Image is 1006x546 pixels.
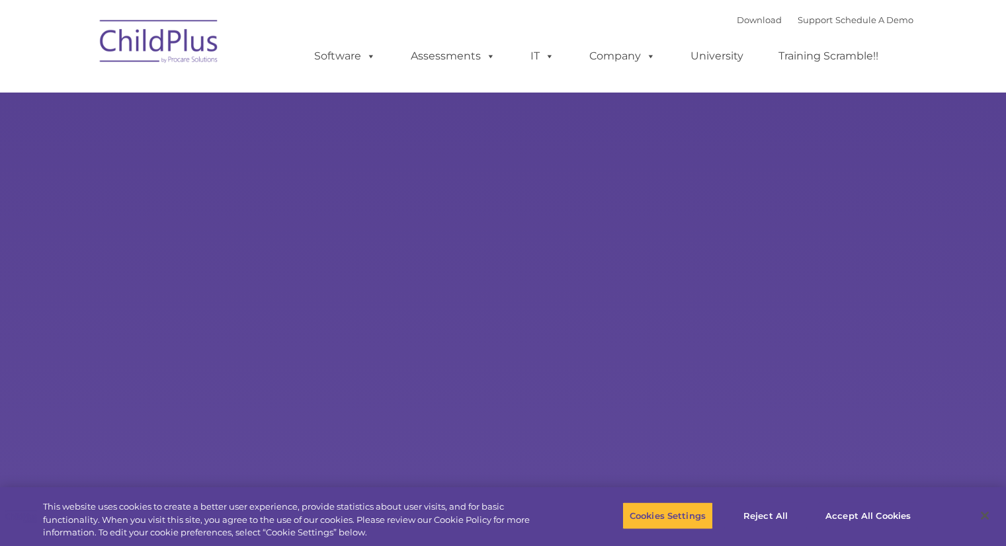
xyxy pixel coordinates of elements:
a: IT [517,43,567,69]
a: Schedule A Demo [835,15,913,25]
a: Training Scramble!! [765,43,892,69]
a: Software [301,43,389,69]
font: | [737,15,913,25]
a: University [677,43,757,69]
a: Download [737,15,782,25]
a: Company [576,43,669,69]
a: Assessments [398,43,509,69]
img: ChildPlus by Procare Solutions [93,11,226,77]
button: Close [970,501,999,530]
div: This website uses cookies to create a better user experience, provide statistics about user visit... [43,500,554,539]
button: Accept All Cookies [818,502,918,529]
button: Reject All [724,502,807,529]
button: Cookies Settings [622,502,713,529]
a: Support [798,15,833,25]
